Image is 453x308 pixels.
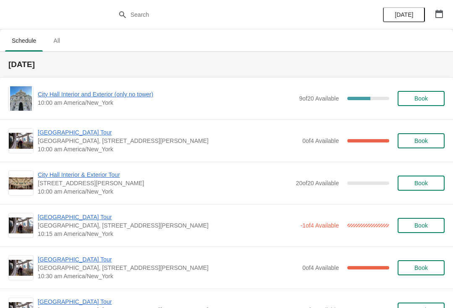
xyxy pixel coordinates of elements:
span: Book [414,222,428,229]
button: Book [398,260,445,275]
button: Book [398,133,445,148]
span: Book [414,95,428,102]
img: City Hall Tower Tour | City Hall Visitor Center, 1400 John F Kennedy Boulevard Suite 121, Philade... [9,217,33,234]
img: City Hall Tower Tour | City Hall Visitor Center, 1400 John F Kennedy Boulevard Suite 121, Philade... [9,260,33,276]
span: 20 of 20 Available [296,180,339,186]
span: -1 of 4 Available [300,222,339,229]
span: [GEOGRAPHIC_DATA], [STREET_ADDRESS][PERSON_NAME] [38,264,298,272]
span: [GEOGRAPHIC_DATA], [STREET_ADDRESS][PERSON_NAME] [38,221,296,230]
button: Book [398,218,445,233]
span: [STREET_ADDRESS][PERSON_NAME] [38,179,292,187]
span: City Hall Interior & Exterior Tour [38,171,292,179]
span: [GEOGRAPHIC_DATA], [STREET_ADDRESS][PERSON_NAME] [38,137,298,145]
span: 10:00 am America/New_York [38,98,295,107]
span: Book [414,264,428,271]
span: 10:30 am America/New_York [38,272,298,280]
span: All [46,33,67,48]
span: Schedule [5,33,43,48]
span: [GEOGRAPHIC_DATA] Tour [38,128,298,137]
span: 9 of 20 Available [299,95,339,102]
span: Book [414,137,428,144]
span: [DATE] [395,11,413,18]
span: Book [414,180,428,186]
span: 0 of 4 Available [302,264,339,271]
button: [DATE] [383,7,425,22]
h2: [DATE] [8,60,445,69]
img: City Hall Interior and Exterior (only no tower) | | 10:00 am America/New_York [10,86,32,111]
img: City Hall Interior & Exterior Tour | 1400 John F Kennedy Boulevard, Suite 121, Philadelphia, PA, ... [9,177,33,189]
span: [GEOGRAPHIC_DATA] Tour [38,213,296,221]
button: Book [398,176,445,191]
span: 10:15 am America/New_York [38,230,296,238]
span: 10:00 am America/New_York [38,187,292,196]
button: Book [398,91,445,106]
span: 0 of 4 Available [302,137,339,144]
img: City Hall Tower Tour | City Hall Visitor Center, 1400 John F Kennedy Boulevard Suite 121, Philade... [9,133,33,149]
input: Search [130,7,340,22]
span: City Hall Interior and Exterior (only no tower) [38,90,295,98]
span: [GEOGRAPHIC_DATA] Tour [38,255,298,264]
span: 10:00 am America/New_York [38,145,298,153]
span: [GEOGRAPHIC_DATA] Tour [38,298,298,306]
